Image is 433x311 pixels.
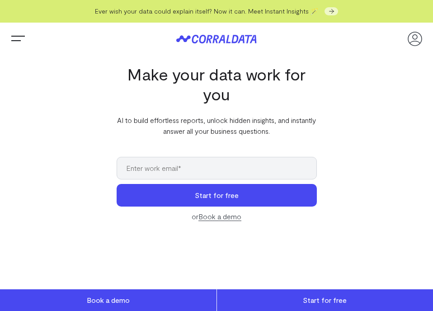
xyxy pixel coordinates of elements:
p: AI to build effortless reports, unlock hidden insights, and instantly answer all your business qu... [117,115,317,137]
div: or [117,211,317,222]
span: Book a demo [87,296,130,304]
input: Enter work email* [117,157,317,179]
button: Start for free [117,184,317,207]
a: Book a demo [198,212,241,221]
h1: Make your data work for you [117,64,317,104]
span: Ever wish your data could explain itself? Now it can. Meet Instant Insights 🪄 [95,7,318,15]
span: Start for free [303,296,347,304]
button: Trigger Menu [9,30,27,48]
